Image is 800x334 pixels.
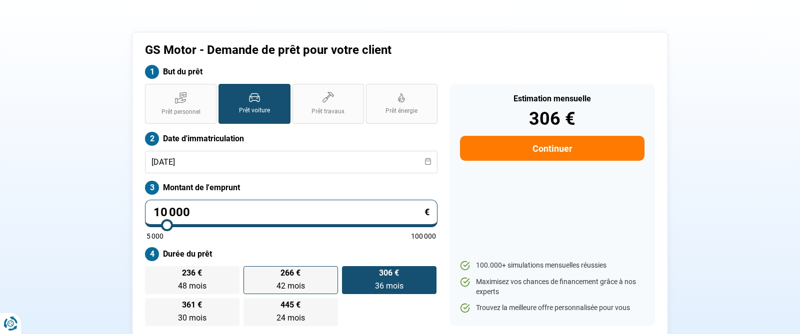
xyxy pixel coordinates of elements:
[280,301,300,309] span: 445 €
[145,132,437,146] label: Date d'immatriculation
[146,233,163,240] span: 5 000
[460,303,644,313] li: Trouvez la meilleure offre personnalisée pour vous
[460,110,644,128] div: 306 €
[375,281,403,291] span: 36 mois
[424,208,429,217] span: €
[276,281,305,291] span: 42 mois
[460,277,644,297] li: Maximisez vos chances de financement grâce à nos experts
[182,301,202,309] span: 361 €
[178,281,206,291] span: 48 mois
[145,247,437,261] label: Durée du prêt
[145,181,437,195] label: Montant de l'emprunt
[460,261,644,271] li: 100.000+ simulations mensuelles réussies
[145,43,524,57] h1: GS Motor - Demande de prêt pour votre client
[178,313,206,323] span: 30 mois
[145,65,437,79] label: But du prêt
[145,151,437,173] input: jj/mm/aaaa
[411,233,436,240] span: 100 000
[280,269,300,277] span: 266 €
[460,136,644,161] button: Continuer
[161,108,200,116] span: Prêt personnel
[379,269,399,277] span: 306 €
[276,313,305,323] span: 24 mois
[385,107,417,115] span: Prêt énergie
[182,269,202,277] span: 236 €
[311,107,344,116] span: Prêt travaux
[460,95,644,103] div: Estimation mensuelle
[239,106,270,115] span: Prêt voiture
